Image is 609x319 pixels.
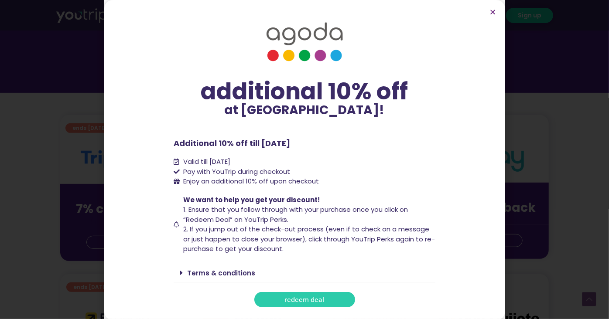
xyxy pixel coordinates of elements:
[187,268,255,278] a: Terms & conditions
[184,224,435,253] span: 2. If you jump out of the check-out process (even if to check on a message or just happen to clos...
[184,195,320,204] span: We want to help you get your discount!
[184,205,408,224] span: 1. Ensure that you follow through with your purchase once you click on “Redeem Deal” on YouTrip P...
[254,292,355,307] a: redeem deal
[285,296,325,303] span: redeem deal
[490,9,496,15] a: Close
[181,167,291,177] span: Pay with YouTrip during checkout
[174,104,435,116] p: at [GEOGRAPHIC_DATA]!
[181,157,231,167] span: Valid till [DATE]
[174,79,435,104] div: additional 10% off
[174,137,435,149] p: Additional 10% off till [DATE]
[184,176,319,186] span: Enjoy an additional 10% off upon checkout
[174,263,435,283] div: Terms & conditions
